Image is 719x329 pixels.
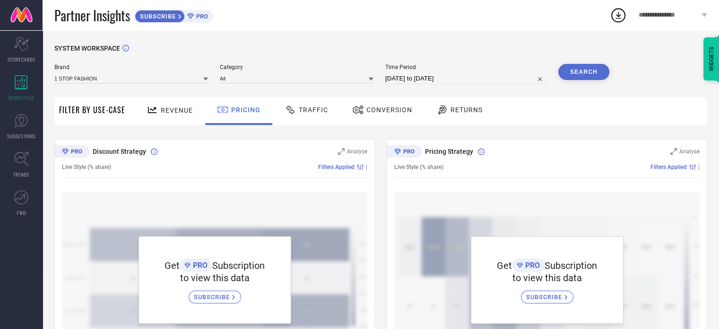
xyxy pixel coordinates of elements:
[54,44,120,52] span: SYSTEM WORKSPACE
[8,56,35,63] span: SCORECARDS
[135,13,178,20] span: SUBSCRIBE
[698,164,700,170] span: |
[194,13,208,20] span: PRO
[189,284,241,303] a: SUBSCRIBE
[161,107,193,114] span: Revenue
[17,209,26,216] span: FWD
[165,260,180,271] span: Get
[497,260,512,271] span: Get
[650,164,687,170] span: Filters Applied
[13,171,29,178] span: TRENDS
[299,106,328,114] span: Traffic
[54,145,89,160] div: Premium
[670,148,677,155] svg: Zoom
[610,7,627,24] div: Open download list
[366,106,412,114] span: Conversion
[512,272,582,284] span: to view this data
[558,64,609,80] button: Search
[191,261,208,270] span: PRO
[231,106,260,114] span: Pricing
[366,164,367,170] span: |
[59,104,125,116] span: Filter By Use-Case
[7,133,36,140] span: SUGGESTIONS
[425,148,473,155] span: Pricing Strategy
[212,260,265,271] span: Subscription
[387,145,422,160] div: Premium
[338,148,345,155] svg: Zoom
[9,94,35,101] span: WORKSPACE
[180,272,250,284] span: to view this data
[450,106,483,114] span: Returns
[347,148,367,155] span: Analyse
[93,148,146,155] span: Discount Strategy
[679,148,700,155] span: Analyse
[523,261,540,270] span: PRO
[385,64,546,71] span: Time Period
[318,164,355,170] span: Filters Applied
[545,260,597,271] span: Subscription
[385,73,546,84] input: Select time period
[194,293,232,301] span: SUBSCRIBE
[220,64,373,71] span: Category
[135,8,213,23] a: SUBSCRIBEPRO
[62,164,111,170] span: Live Style (% share)
[526,293,564,301] span: SUBSCRIBE
[54,64,208,71] span: Brand
[54,6,130,25] span: Partner Insights
[394,164,443,170] span: Live Style (% share)
[521,284,573,303] a: SUBSCRIBE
